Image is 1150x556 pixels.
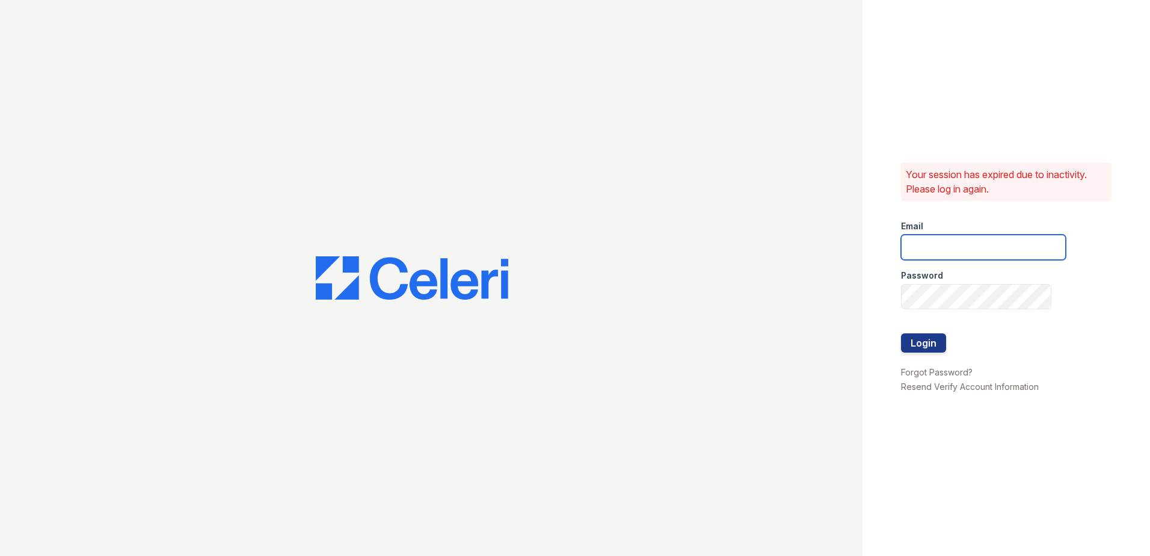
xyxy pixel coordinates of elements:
label: Password [901,270,943,282]
a: Resend Verify Account Information [901,381,1039,392]
p: Your session has expired due to inactivity. Please log in again. [906,167,1107,196]
img: CE_Logo_Blue-a8612792a0a2168367f1c8372b55b34899dd931a85d93a1a3d3e32e68fde9ad4.png [316,256,508,300]
label: Email [901,220,923,232]
a: Forgot Password? [901,367,973,377]
button: Login [901,333,946,353]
